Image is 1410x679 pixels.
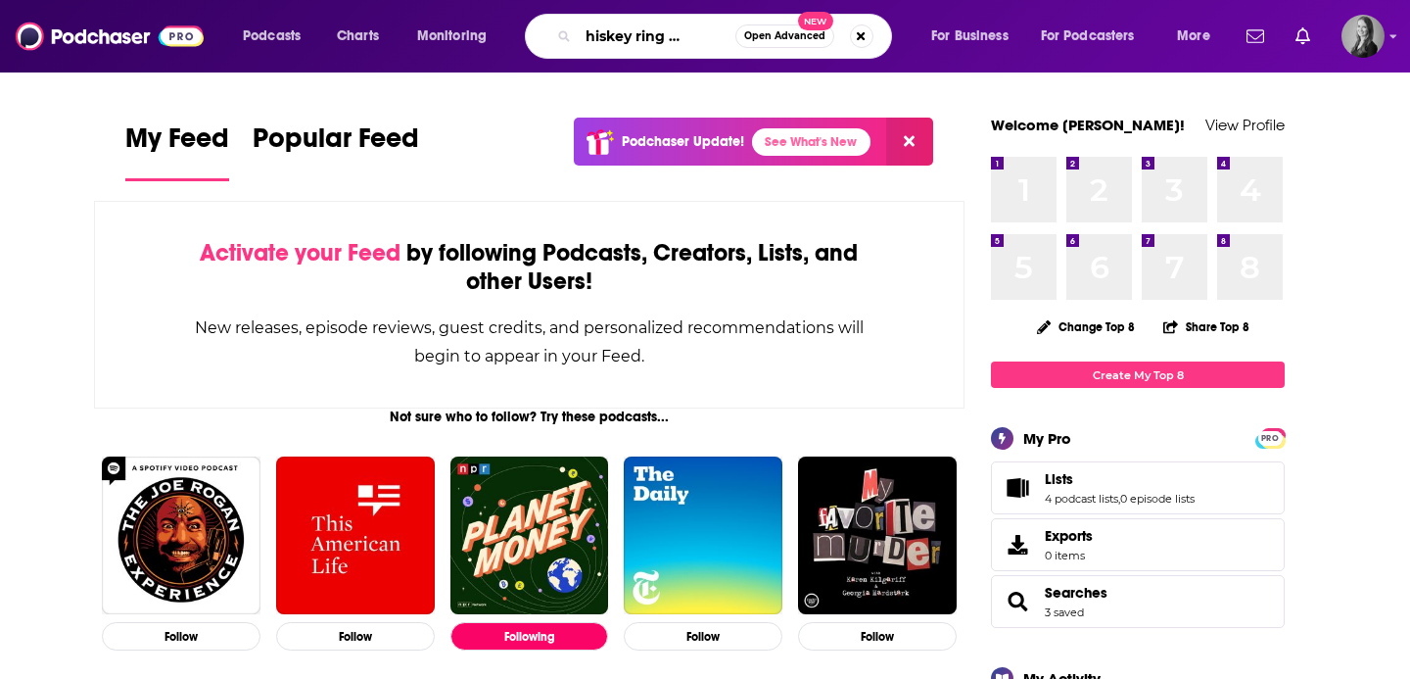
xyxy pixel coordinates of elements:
div: Search podcasts, credits, & more... [543,14,911,59]
button: Open AdvancedNew [735,24,834,48]
span: For Business [931,23,1009,50]
button: Change Top 8 [1025,315,1147,339]
span: My Feed [125,121,229,167]
a: Create My Top 8 [991,362,1285,388]
span: Activate your Feed [200,238,400,267]
a: 3 saved [1045,606,1084,619]
input: Search podcasts, credits, & more... [579,21,735,52]
button: Follow [798,622,957,651]
span: 0 items [1045,549,1093,562]
img: User Profile [1341,15,1385,58]
div: My Pro [1023,429,1071,448]
img: The Joe Rogan Experience [102,457,260,615]
span: Exports [1045,527,1093,545]
button: open menu [917,21,1033,52]
a: Welcome [PERSON_NAME]! [991,116,1185,134]
button: Share Top 8 [1162,308,1250,346]
span: Podcasts [243,23,301,50]
a: My Feed [125,121,229,181]
button: open menu [1163,21,1235,52]
a: Show notifications dropdown [1288,20,1318,53]
span: Exports [998,531,1037,558]
p: Podchaser Update! [622,133,744,150]
img: This American Life [276,457,435,615]
button: open menu [1028,21,1163,52]
img: Podchaser - Follow, Share and Rate Podcasts [16,18,204,55]
a: Popular Feed [253,121,419,181]
span: Open Advanced [744,31,825,41]
a: Lists [998,474,1037,502]
div: New releases, episode reviews, guest credits, and personalized recommendations will begin to appe... [193,314,866,370]
span: Lists [1045,470,1073,488]
a: View Profile [1205,116,1285,134]
a: Show notifications dropdown [1239,20,1272,53]
button: open menu [229,21,326,52]
span: Logged in as katieTBG [1341,15,1385,58]
img: Planet Money [450,457,609,615]
button: Show profile menu [1341,15,1385,58]
span: Charts [337,23,379,50]
a: Exports [991,518,1285,571]
span: For Podcasters [1041,23,1135,50]
a: PRO [1258,430,1282,445]
span: Lists [991,461,1285,514]
a: Charts [324,21,391,52]
span: Popular Feed [253,121,419,167]
button: Follow [276,622,435,651]
button: Following [450,622,609,651]
img: My Favorite Murder with Karen Kilgariff and Georgia Hardstark [798,457,957,615]
div: by following Podcasts, Creators, Lists, and other Users! [193,239,866,296]
button: Follow [102,622,260,651]
span: , [1118,492,1120,506]
button: open menu [403,21,512,52]
span: Monitoring [417,23,487,50]
a: 4 podcast lists [1045,492,1118,506]
span: More [1177,23,1210,50]
span: New [798,12,833,30]
button: Follow [624,622,782,651]
a: Searches [998,588,1037,615]
a: See What's New [752,128,870,156]
a: Lists [1045,470,1195,488]
span: Searches [991,575,1285,628]
a: 0 episode lists [1120,492,1195,506]
img: The Daily [624,457,782,615]
div: Not sure who to follow? Try these podcasts... [94,409,964,425]
a: Searches [1045,584,1107,602]
span: PRO [1258,431,1282,446]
